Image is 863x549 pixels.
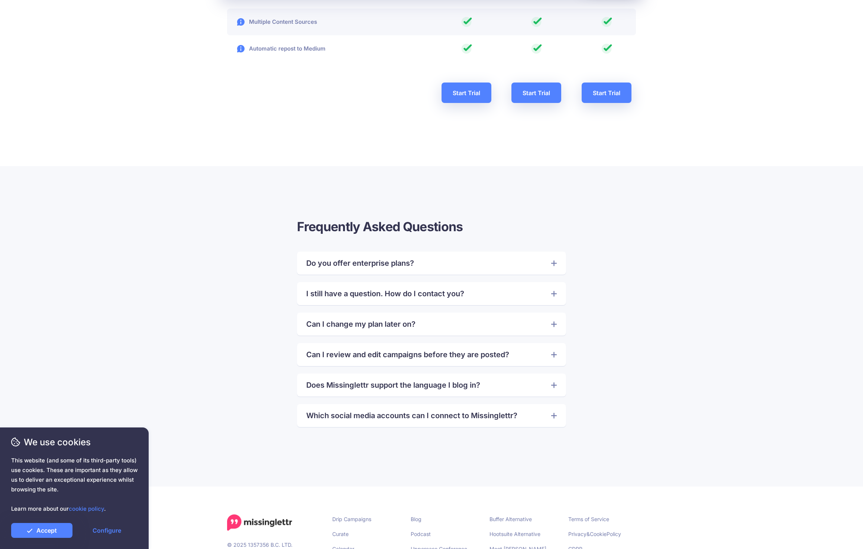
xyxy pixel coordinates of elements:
a: Drip Campaigns [332,516,371,522]
span: We use cookies [11,436,138,449]
a: Hootsuite Alternative [489,531,540,537]
a: Podcast [411,531,431,537]
a: Can I review and edit campaigns before they are posted? [306,349,556,361]
a: Do you offer enterprise plans? [306,257,556,269]
a: I still have a question. How do I contact you? [306,288,556,300]
h3: Frequently Asked Questions [297,218,566,235]
a: Which social media accounts can I connect to Missinglettr? [306,410,556,422]
a: Buffer Alternative [489,516,532,522]
a: Curate [332,531,349,537]
a: Terms of Service [568,516,609,522]
a: Blog [411,516,421,522]
li: & Policy [568,529,636,539]
span: This website (and some of its third-party tools) use cookies. These are important as they allow u... [11,456,138,514]
a: cookie policy [69,505,104,512]
a: Cookie [590,531,607,537]
a: Accept [11,523,72,538]
a: Does Missinglettr support the language I blog in? [306,379,556,391]
a: Can I change my plan later on? [306,318,556,330]
a: Privacy [568,531,586,537]
a: Start Trial [582,83,631,103]
a: Start Trial [442,83,491,103]
a: Configure [76,523,138,538]
a: Start Trial [511,83,561,103]
p: Multiple Content Sources [227,17,317,26]
p: Automatic repost to Medium [227,44,326,53]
